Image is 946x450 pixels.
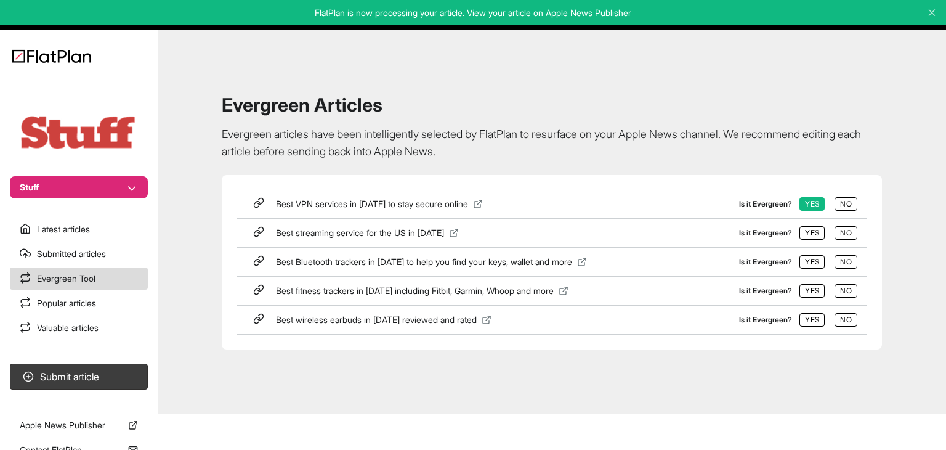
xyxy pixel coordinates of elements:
button: Stuff [10,176,148,198]
button: No [835,197,857,211]
button: No [835,313,857,327]
span: Best fitness trackers in [DATE] including Fitbit, Garmin, Whoop and more [276,285,554,296]
span: Best wireless earbuds in [DATE] reviewed and rated [276,314,477,325]
label: Is it Evergreen? [739,287,792,295]
button: Submit article [10,364,148,390]
img: Publication Logo [17,113,140,152]
button: Yes [799,197,825,211]
label: Is it Evergreen? [739,229,792,237]
a: Evergreen Tool [10,268,148,290]
span: Best VPN services in [DATE] to stay secure online [276,198,468,209]
p: Evergreen articles have been intelligently selected by FlatPlan to resurface on your Apple News c... [222,126,882,160]
img: Logo [12,49,91,63]
p: FlatPlan is now processing your article. View your article on Apple News Publisher [9,7,937,19]
span: Best Bluetooth trackers in [DATE] to help you find your keys, wallet and more [276,256,572,267]
label: Is it Evergreen? [739,258,792,266]
a: Latest articles [10,218,148,240]
button: No [835,284,857,298]
button: No [835,255,857,269]
a: Apple News Publisher [10,414,148,436]
a: Valuable articles [10,317,148,339]
a: Popular articles [10,292,148,314]
a: Submitted articles [10,243,148,265]
label: Is it Evergreen? [739,316,792,324]
button: No [835,226,857,240]
span: Best streaming service for the US in [DATE] [276,227,444,238]
button: Yes [799,255,825,269]
button: Yes [799,226,825,240]
button: Yes [799,313,825,327]
label: Is it Evergreen? [739,200,792,208]
button: Yes [799,284,825,298]
h1: Evergreen Articles [222,94,882,116]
